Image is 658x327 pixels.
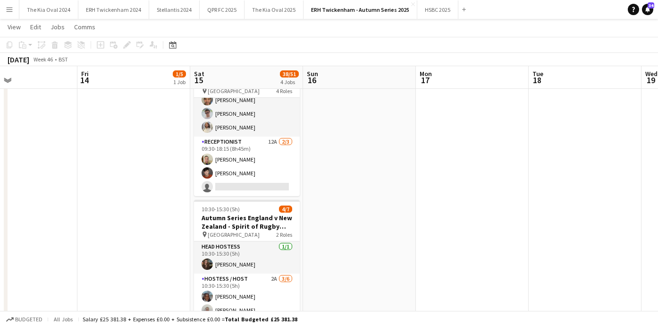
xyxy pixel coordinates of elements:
a: 34 [642,4,653,15]
span: View [8,23,21,31]
div: BST [59,56,68,63]
span: Week 46 [31,56,55,63]
span: 4 Roles [276,87,292,95]
span: Budgeted [15,316,42,323]
span: Tue [532,69,543,78]
span: 15 [193,75,204,86]
a: Jobs [47,21,68,33]
span: Comms [74,23,95,31]
app-job-card: 09:00-18:45 (9h45m)16/19Autumn Series [GEOGRAPHIC_DATA] v [GEOGRAPHIC_DATA]- Gate 1 ([GEOGRAPHIC_... [194,56,300,196]
span: 17 [418,75,432,86]
div: 1 Job [173,78,186,86]
span: 16 [305,75,318,86]
button: Budgeted [5,314,44,325]
h3: Autumn Series England v New Zealand - Spirit of Rugby ([GEOGRAPHIC_DATA]) - [DATE] [194,214,300,231]
a: Edit [26,21,45,33]
span: All jobs [52,316,75,323]
button: QPR FC 2025 [200,0,245,19]
span: 10:30-15:30 (5h) [202,206,240,213]
span: Sun [307,69,318,78]
span: 38/51 [280,70,299,77]
span: 1/5 [173,70,186,77]
div: [DATE] [8,55,29,64]
span: 18 [531,75,543,86]
app-card-role: Head Hostess1/110:30-15:30 (5h)[PERSON_NAME] [194,241,300,274]
span: 14 [80,75,89,86]
span: Edit [30,23,41,31]
span: 4/7 [279,206,292,213]
span: Jobs [51,23,65,31]
a: View [4,21,25,33]
button: Stellantis 2024 [149,0,200,19]
span: Wed [645,69,658,78]
span: Fri [81,69,89,78]
span: 2 Roles [276,231,292,238]
button: ERH Twickenham 2024 [78,0,149,19]
a: Comms [70,21,99,33]
button: The Kia Oval 2025 [245,0,304,19]
span: Total Budgeted £25 381.38 [225,316,297,323]
span: [GEOGRAPHIC_DATA] [208,231,260,238]
span: 34 [648,2,654,9]
span: 19 [644,75,658,86]
span: Sat [194,69,204,78]
span: [GEOGRAPHIC_DATA] [208,87,260,95]
div: 4 Jobs [280,78,298,86]
app-card-role: Receptionist12A2/309:30-18:15 (8h45m)[PERSON_NAME][PERSON_NAME] [194,137,300,196]
span: Mon [420,69,432,78]
div: Salary £25 381.38 + Expenses £0.00 + Subsistence £0.00 = [83,316,297,323]
button: ERH Twickenham - Autumn Series 2025 [304,0,417,19]
button: HSBC 2025 [417,0,458,19]
button: The Kia Oval 2024 [19,0,78,19]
